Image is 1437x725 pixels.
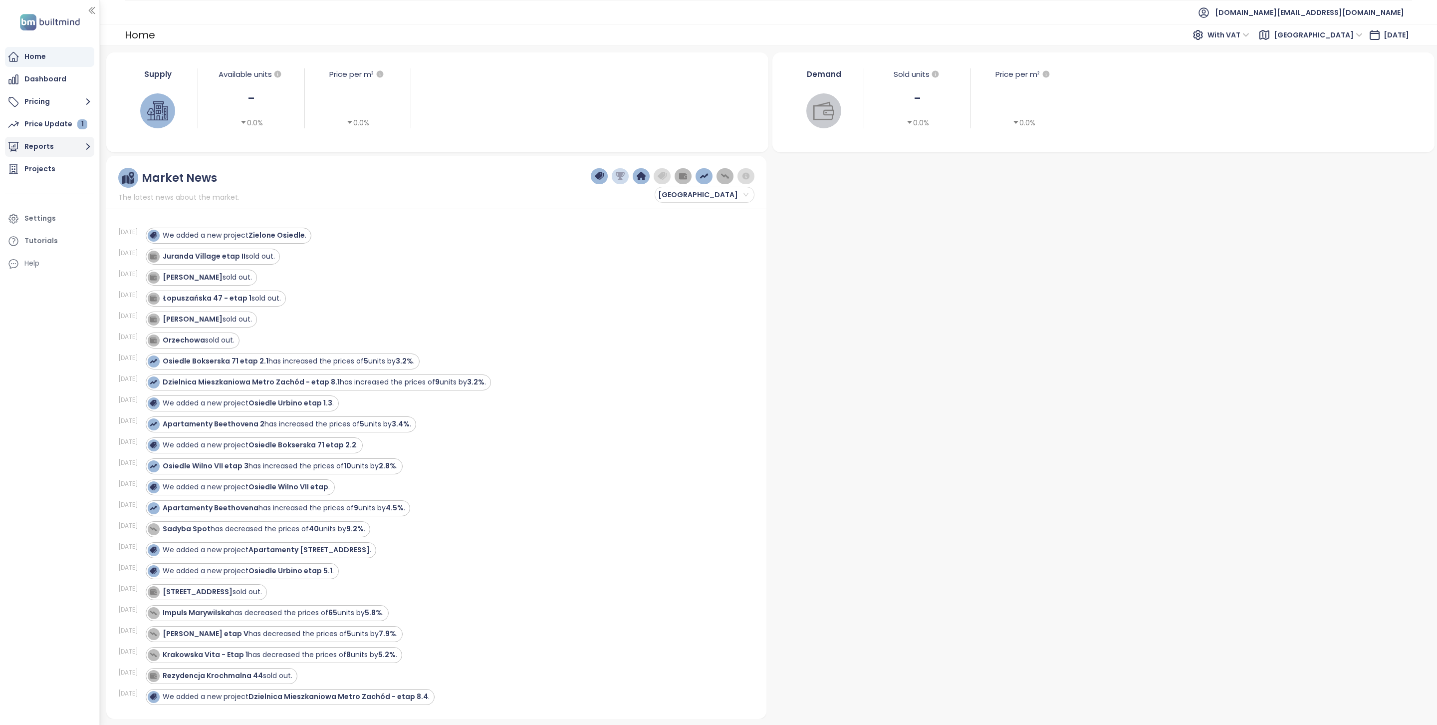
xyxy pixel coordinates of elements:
div: We added a new project . [163,398,334,408]
div: [DATE] [118,458,143,467]
div: Price per m² [329,68,374,80]
span: caret-down [906,119,913,126]
div: sold out. [163,314,252,325]
div: [DATE] [118,249,143,258]
img: home-dark-blue.png [637,172,646,181]
div: has decreased the prices of units by . [163,629,398,639]
div: Help [5,254,94,274]
div: [DATE] [118,521,143,530]
img: price-tag-grey.png [658,172,667,181]
span: Warszawa [658,187,748,202]
div: We added a new project . [163,692,430,702]
div: [DATE] [118,542,143,551]
img: icon [150,316,157,323]
div: Home [24,50,46,63]
div: [DATE] [118,228,143,237]
button: Pricing [5,92,94,112]
img: wallet-dark-grey.png [679,172,688,181]
strong: Juranda Village etap II [163,251,245,261]
div: We added a new project . [163,440,358,450]
div: sold out. [163,251,275,262]
img: price-increases.png [700,172,709,181]
strong: Orzechowa [163,335,205,345]
div: [DATE] [118,689,143,698]
div: [DATE] [118,395,143,404]
strong: 5 [347,629,351,639]
strong: 5.2% [378,650,396,660]
div: [DATE] [118,270,143,279]
img: icon [150,525,157,532]
a: Price Update 1 [5,114,94,134]
img: icon [150,630,157,637]
img: icon [150,295,157,302]
div: [DATE] [118,374,143,383]
div: [DATE] [118,354,143,362]
div: We added a new project . [163,566,334,576]
img: logo [17,12,83,32]
span: The latest news about the market. [118,192,239,203]
img: wallet [813,100,834,121]
div: sold out. [163,335,235,346]
div: has increased the prices of units by . [163,503,405,513]
img: house [147,100,168,121]
strong: Krakowska Vita - Etap 1 [163,650,248,660]
div: 0.0% [1012,117,1035,128]
strong: 5 [360,419,364,429]
a: Home [5,47,94,67]
strong: 8 [346,650,351,660]
div: has increased the prices of units by . [163,419,411,429]
strong: 65 [328,608,337,618]
img: trophy-dark-blue.png [616,172,625,181]
a: Tutorials [5,231,94,251]
img: icon [150,462,157,469]
strong: [PERSON_NAME] [163,272,223,282]
img: icon [150,588,157,595]
div: Market News [142,172,217,184]
strong: Osiedle Bokserska 71 etap 2.2 [248,440,356,450]
strong: Apartamenty Beethovena [163,503,258,513]
div: sold out. [163,272,252,283]
img: icon [150,693,157,700]
div: has increased the prices of units by . [163,356,415,366]
div: Demand [789,68,859,80]
img: icon [150,399,157,406]
div: [DATE] [118,584,143,593]
div: - [203,88,299,109]
div: Home [125,26,155,44]
button: Reports [5,137,94,157]
strong: Rezydencja Krochmalna 44 [163,671,263,681]
strong: Sadyba Spot [163,524,211,534]
strong: Osiedle Urbino etap 1.3 [248,398,332,408]
strong: Osiedle Wilno VII etap 3 [163,461,248,471]
div: [DATE] [118,479,143,488]
div: Settings [24,212,56,225]
img: icon [150,483,157,490]
img: ruler [122,172,134,184]
strong: [PERSON_NAME] [163,314,223,324]
div: [DATE] [118,333,143,342]
div: We added a new project . [163,482,330,492]
span: Warszawa [1274,27,1363,42]
div: We added a new project . [163,545,371,555]
div: Help [24,257,39,270]
img: price-tag-dark-blue.png [595,172,604,181]
strong: Osiedle Bokserska 71 etap 2.1 [163,356,268,366]
strong: Osiedle Urbino etap 5.1 [248,566,332,576]
div: [DATE] [118,668,143,677]
span: With VAT [1207,27,1249,42]
img: icon [150,504,157,511]
div: [DATE] [118,312,143,321]
strong: [PERSON_NAME] etap V [163,629,248,639]
strong: Apartamenty [STREET_ADDRESS] [248,545,370,555]
div: 0.0% [346,117,369,128]
div: We added a new project . [163,230,306,241]
a: Settings [5,209,94,229]
img: icon [150,420,157,427]
img: icon [150,441,157,448]
div: [DATE] [118,605,143,614]
div: Available units [203,68,299,80]
a: Dashboard [5,69,94,89]
strong: 4.5% [386,503,404,513]
img: icon [150,232,157,239]
img: icon [150,546,157,553]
